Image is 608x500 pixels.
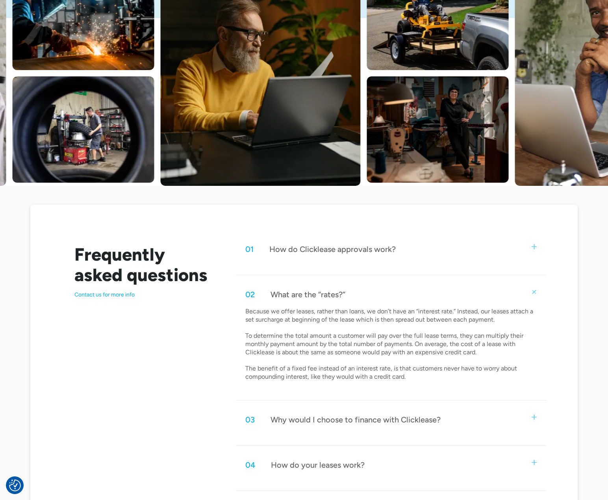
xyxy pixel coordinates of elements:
div: What are the “rates?” [271,289,345,300]
div: How do Clicklease approvals work? [269,244,396,254]
h2: Frequently asked questions [74,244,217,285]
div: How do your leases work? [271,460,365,470]
img: small plus [532,244,537,249]
p: Because we offer leases, rather than loans, we don’t have an “interest rate.” Instead, our leases... [245,307,537,381]
div: 04 [245,460,255,470]
img: a woman standing next to a sewing machine [367,76,509,183]
img: small plus [532,415,537,420]
div: Why would I choose to finance with Clicklease? [271,415,441,425]
div: 02 [245,289,255,300]
img: Revisit consent button [9,480,21,491]
img: small plus [530,288,538,295]
button: Consent Preferences [9,480,21,491]
p: Contact us for more info [74,291,217,298]
div: 01 [245,244,254,254]
div: 03 [245,415,255,425]
img: A man fitting a new tire on a rim [13,76,154,183]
